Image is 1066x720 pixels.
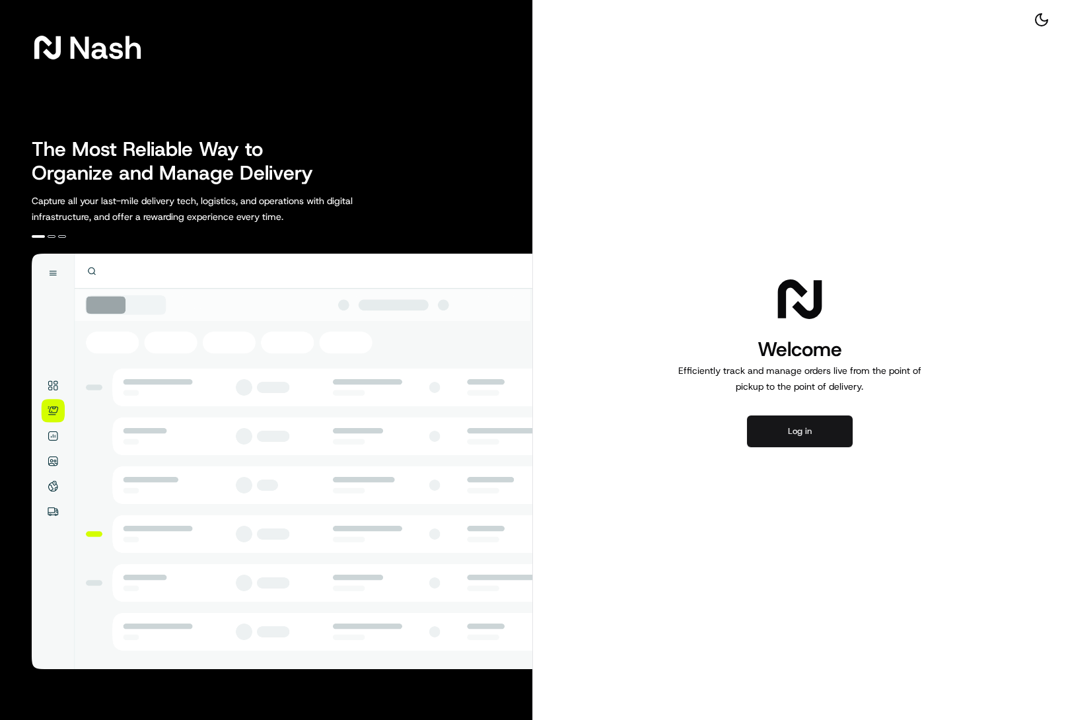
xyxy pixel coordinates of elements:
[673,363,927,394] p: Efficiently track and manage orders live from the point of pickup to the point of delivery.
[747,415,853,447] button: Log in
[32,254,532,669] img: illustration
[32,193,412,225] p: Capture all your last-mile delivery tech, logistics, and operations with digital infrastructure, ...
[32,137,328,185] h2: The Most Reliable Way to Organize and Manage Delivery
[673,336,927,363] h1: Welcome
[69,34,142,61] span: Nash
